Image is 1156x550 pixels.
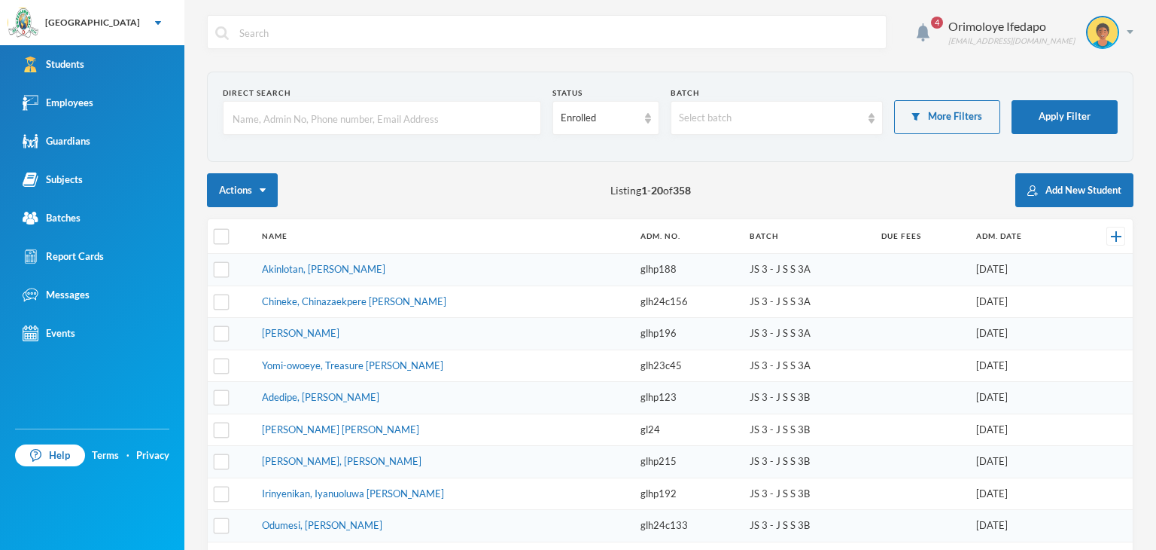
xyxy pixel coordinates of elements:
[610,182,691,198] span: Listing - of
[254,219,633,254] th: Name
[262,359,443,371] a: Yomi-owoeye, Treasure [PERSON_NAME]
[262,295,446,307] a: Chineke, Chinazaekpere [PERSON_NAME]
[23,287,90,303] div: Messages
[671,87,883,99] div: Batch
[948,17,1075,35] div: Orimoloye Ifedapo
[126,448,129,463] div: ·
[633,510,742,542] td: glh24c133
[262,423,419,435] a: [PERSON_NAME] [PERSON_NAME]
[262,263,385,275] a: Akinlotan, [PERSON_NAME]
[969,254,1074,286] td: [DATE]
[969,382,1074,414] td: [DATE]
[969,318,1074,350] td: [DATE]
[633,382,742,414] td: glhp123
[215,26,229,40] img: search
[1015,173,1133,207] button: Add New Student
[23,172,83,188] div: Subjects
[1011,100,1118,134] button: Apply Filter
[262,487,444,500] a: Irinyenikan, Iyanuoluwa [PERSON_NAME]
[969,478,1074,510] td: [DATE]
[552,87,659,99] div: Status
[92,448,119,463] a: Terms
[948,35,1075,47] div: [EMAIL_ADDRESS][DOMAIN_NAME]
[23,95,93,111] div: Employees
[23,210,81,226] div: Batches
[23,325,75,341] div: Events
[742,446,874,478] td: JS 3 - J S S 3B
[633,219,742,254] th: Adm. No.
[1111,231,1121,242] img: +
[207,173,278,207] button: Actions
[262,519,382,531] a: Odumesi, [PERSON_NAME]
[23,57,84,72] div: Students
[874,219,969,254] th: Due Fees
[15,445,85,467] a: Help
[45,16,140,29] div: [GEOGRAPHIC_DATA]
[262,455,421,467] a: [PERSON_NAME], [PERSON_NAME]
[238,16,878,50] input: Search
[969,286,1074,318] td: [DATE]
[742,286,874,318] td: JS 3 - J S S 3A
[136,448,169,463] a: Privacy
[23,133,90,149] div: Guardians
[8,8,38,38] img: logo
[894,100,1000,134] button: More Filters
[231,102,533,136] input: Name, Admin No, Phone number, Email Address
[742,510,874,542] td: JS 3 - J S S 3B
[742,478,874,510] td: JS 3 - J S S 3B
[679,111,861,126] div: Select batch
[969,510,1074,542] td: [DATE]
[931,17,943,29] span: 4
[1088,17,1118,47] img: STUDENT
[262,327,339,339] a: [PERSON_NAME]
[641,184,647,197] b: 1
[969,350,1074,382] td: [DATE]
[742,318,874,350] td: JS 3 - J S S 3A
[633,414,742,446] td: gl24
[633,318,742,350] td: glhp196
[742,382,874,414] td: JS 3 - J S S 3B
[633,478,742,510] td: glhp192
[633,446,742,478] td: glhp215
[633,286,742,318] td: glh24c156
[651,184,663,197] b: 20
[969,446,1074,478] td: [DATE]
[742,414,874,446] td: JS 3 - J S S 3B
[969,414,1074,446] td: [DATE]
[633,254,742,286] td: glhp188
[742,219,874,254] th: Batch
[23,249,104,264] div: Report Cards
[742,254,874,286] td: JS 3 - J S S 3A
[561,111,637,126] div: Enrolled
[742,350,874,382] td: JS 3 - J S S 3A
[969,219,1074,254] th: Adm. Date
[633,350,742,382] td: glh23c45
[262,391,379,403] a: Adedipe, [PERSON_NAME]
[223,87,541,99] div: Direct Search
[673,184,691,197] b: 358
